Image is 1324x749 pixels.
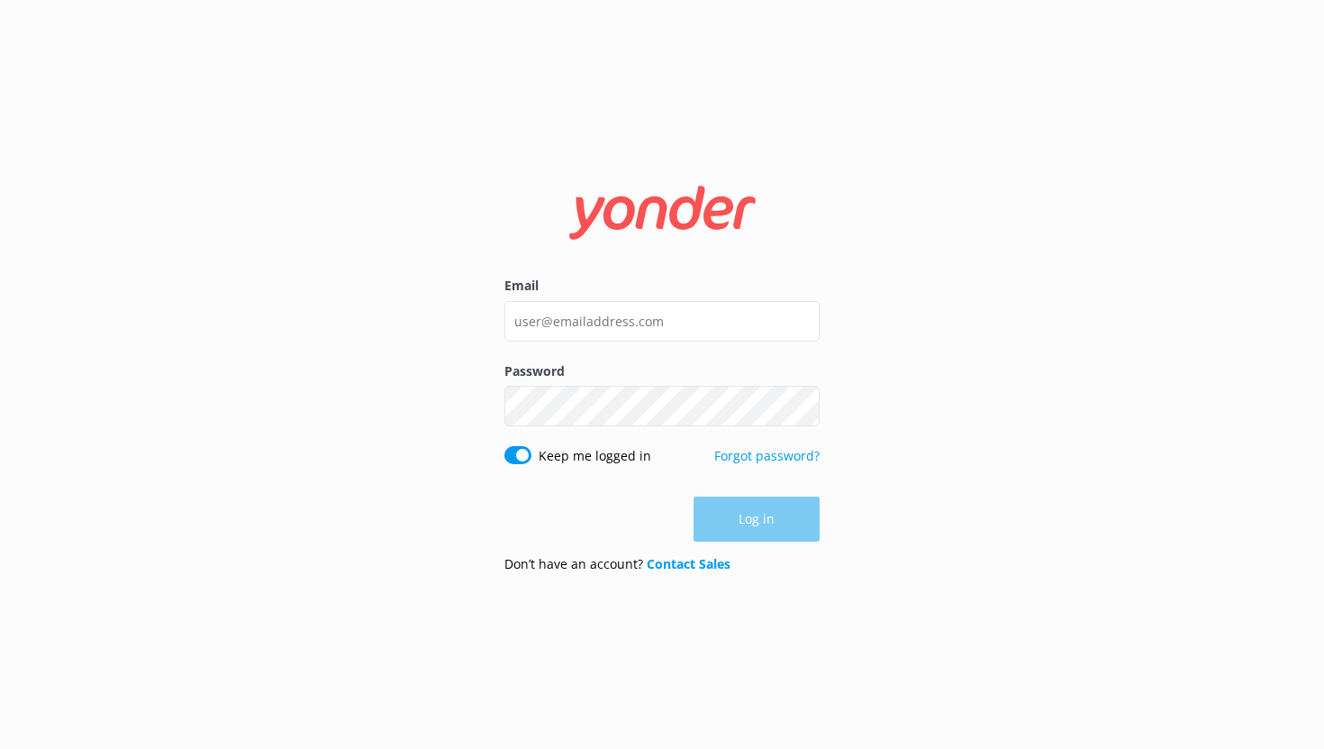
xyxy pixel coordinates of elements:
[784,388,820,425] button: Show password
[504,554,730,574] p: Don’t have an account?
[714,447,820,464] a: Forgot password?
[647,555,730,572] a: Contact Sales
[539,446,651,466] label: Keep me logged in
[504,301,820,342] input: user@emailaddress.com
[504,361,820,381] label: Password
[504,276,820,296] label: Email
